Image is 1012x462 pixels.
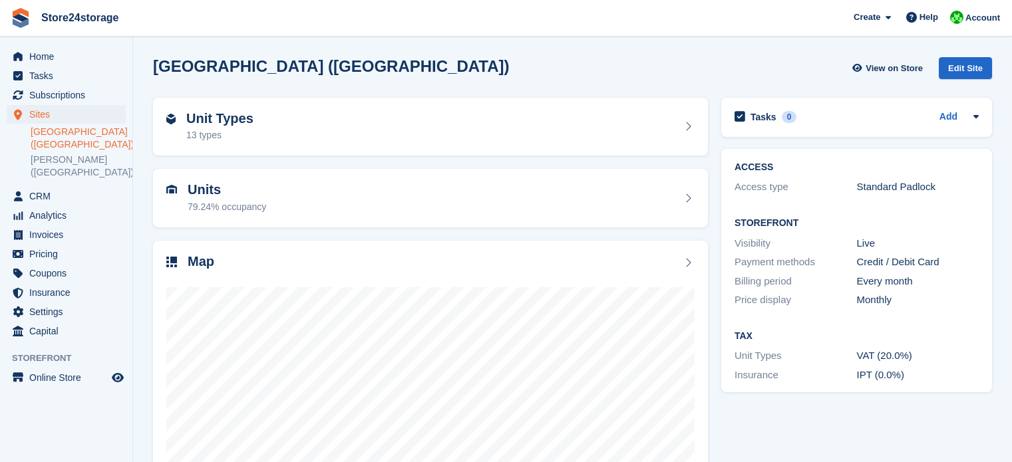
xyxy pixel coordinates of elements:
[36,7,124,29] a: Store24storage
[29,105,109,124] span: Sites
[735,162,979,173] h2: ACCESS
[12,352,132,365] span: Storefront
[7,66,126,85] a: menu
[735,255,857,270] div: Payment methods
[857,368,979,383] div: IPT (0.0%)
[7,225,126,244] a: menu
[857,274,979,289] div: Every month
[857,348,979,364] div: VAT (20.0%)
[7,368,126,387] a: menu
[7,283,126,302] a: menu
[939,110,957,125] a: Add
[735,179,857,195] div: Access type
[7,105,126,124] a: menu
[751,111,776,123] h2: Tasks
[735,218,979,229] h2: Storefront
[7,86,126,104] a: menu
[782,111,797,123] div: 0
[153,169,708,227] a: Units 79.24% occupancy
[965,11,1000,25] span: Account
[11,8,31,28] img: stora-icon-8386f47178a22dfd0bd8f6a31ec36ba5ce8667c1dd55bd0f319d3a0aa187defe.svg
[7,322,126,340] a: menu
[31,126,126,151] a: [GEOGRAPHIC_DATA] ([GEOGRAPHIC_DATA])
[866,62,923,75] span: View on Store
[29,264,109,283] span: Coupons
[29,187,109,205] span: CRM
[854,11,880,24] span: Create
[29,47,109,66] span: Home
[735,292,857,308] div: Price display
[186,128,253,142] div: 13 types
[188,254,214,269] h2: Map
[7,206,126,225] a: menu
[29,302,109,321] span: Settings
[735,348,857,364] div: Unit Types
[7,245,126,263] a: menu
[153,98,708,156] a: Unit Types 13 types
[188,200,266,214] div: 79.24% occupancy
[29,368,109,387] span: Online Store
[166,257,177,267] img: map-icn-33ee37083ee616e46c38cad1a60f524a97daa1e2b2c8c0bc3eb3415660979fc1.svg
[735,236,857,251] div: Visibility
[7,47,126,66] a: menu
[950,11,963,24] img: Tracy Harper
[186,111,253,126] h2: Unit Types
[857,292,979,308] div: Monthly
[110,370,126,386] a: Preview store
[857,255,979,270] div: Credit / Debit Card
[7,302,126,321] a: menu
[29,283,109,302] span: Insurance
[31,154,126,179] a: [PERSON_NAME] ([GEOGRAPHIC_DATA])
[29,322,109,340] span: Capital
[29,245,109,263] span: Pricing
[850,57,928,79] a: View on Store
[29,86,109,104] span: Subscriptions
[188,182,266,197] h2: Units
[735,331,979,342] h2: Tax
[920,11,938,24] span: Help
[939,57,992,79] div: Edit Site
[939,57,992,84] a: Edit Site
[166,114,176,124] img: unit-type-icn-2b2737a686de81e16bb02015468b77c625bbabd49415b5ef34ead5e3b44a266d.svg
[29,225,109,244] span: Invoices
[153,57,510,75] h2: [GEOGRAPHIC_DATA] ([GEOGRAPHIC_DATA])
[166,185,177,194] img: unit-icn-7be61d7bf1b0ce9d3e12c5938cc71ed9869f7b940bace4675aadf7bd6d80202e.svg
[857,236,979,251] div: Live
[29,66,109,85] span: Tasks
[7,264,126,283] a: menu
[7,187,126,205] a: menu
[735,368,857,383] div: Insurance
[29,206,109,225] span: Analytics
[735,274,857,289] div: Billing period
[857,179,979,195] div: Standard Padlock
